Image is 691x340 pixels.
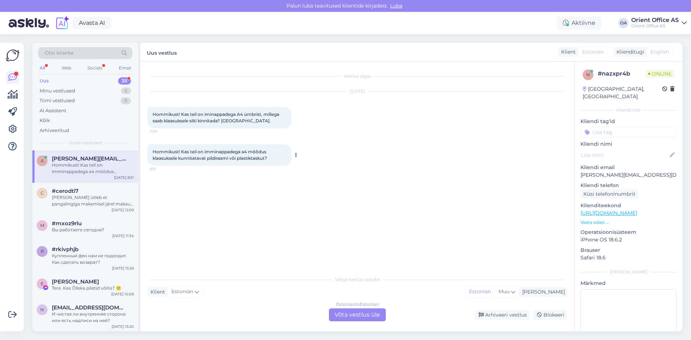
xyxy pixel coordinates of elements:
img: explore-ai [55,15,70,31]
div: Kõik [40,117,50,124]
div: Email [117,63,132,73]
span: m [40,223,44,228]
span: Luba [388,3,405,9]
span: Estonian [171,288,193,296]
span: 8:51 [150,166,177,172]
p: Kliendi telefon [581,182,677,189]
div: AI Assistent [40,107,66,114]
span: andres@tervisemuuseum.ee [52,155,127,162]
span: c [41,190,44,196]
div: 6 [121,87,131,95]
label: Uus vestlus [147,47,177,57]
div: Arhiveeritud [40,127,69,134]
span: #rkivphjb [52,246,78,253]
span: 7:59 [150,129,177,134]
p: Safari 18.6 [581,254,677,262]
div: [DATE] 15:26 [112,266,134,271]
p: Klienditeekond [581,202,677,209]
div: [DATE] 10:09 [111,291,134,297]
div: Klient [558,48,576,56]
div: # nazxpr4b [598,69,645,78]
div: Orient Office AS [631,17,679,23]
span: a [41,158,44,163]
div: Vestlus algas [148,73,567,80]
div: Hommikust! Kas teil on imminappadega a4 mõõdus klaasuksele kunnitatavat pildiraami või plastiktas... [52,162,134,175]
div: Aktiivne [557,17,601,30]
div: Вы работаете сегодня? [52,227,134,233]
span: E [41,281,44,286]
span: English [650,48,669,56]
p: [PERSON_NAME][EMAIL_ADDRESS][DOMAIN_NAME] [581,171,677,179]
div: Uus [40,77,49,85]
span: Hommikust! Kas teil on imminappadega a4 mõõdus klaasuksele kunnitatavat pildiraami või plastiktas... [153,149,267,161]
div: [DATE] [148,88,567,95]
div: Купленный фен нам не подходит. Как сделать возврат? [52,253,134,266]
div: [DATE] 12:09 [112,207,134,213]
div: Web [60,63,73,73]
div: [GEOGRAPHIC_DATA], [GEOGRAPHIC_DATA] [583,85,662,100]
div: [DATE] 11:34 [112,233,134,239]
p: Vaata edasi ... [581,219,677,226]
div: Klient [148,288,165,296]
span: natalyamam3@gmail.com [52,304,127,311]
div: 0 [121,97,131,104]
div: Võta vestlus üle [329,308,386,321]
div: Estonian [465,286,494,297]
span: Uued vestlused [69,140,102,146]
div: Blokeeri [533,310,567,320]
div: [PERSON_NAME] [519,288,565,296]
div: Tiimi vestlused [40,97,75,104]
span: Otsi kliente [45,49,73,57]
span: Online [645,70,674,78]
div: Arhiveeri vestlus [474,310,530,320]
div: Minu vestlused [40,87,75,95]
p: Kliendi email [581,164,677,171]
div: [DATE] 8:51 [114,175,134,180]
span: Hommikust! Kas teil on iminappadega A4 ümbrist, millega saab klaasuksele silti kinnitada? [GEOGRA... [153,112,280,123]
a: Orient Office ASOrient Office AS [631,17,687,29]
div: Küsi telefoninumbrit [581,189,638,199]
div: [DATE] 13:20 [112,324,134,329]
img: Askly Logo [6,49,19,62]
div: Klienditugi [614,48,644,56]
p: Operatsioonisüsteem [581,228,677,236]
div: Kliendi info [581,107,677,113]
input: Lisa nimi [581,151,668,159]
div: [PERSON_NAME] ütleb et pangalingiga maksmisel järel maksu summa mingi peab olema 100 EUR vms. Ma ... [52,194,134,207]
p: iPhone OS 18.6.2 [581,236,677,244]
p: Kliendi tag'id [581,118,677,125]
div: Valige keel ja vastake [148,276,567,283]
span: Estonian [582,48,604,56]
p: Kliendi nimi [581,140,677,148]
div: Orient Office AS [631,23,679,29]
p: Märkmed [581,280,677,287]
div: 35 [118,77,131,85]
span: #mxoz9rlu [52,220,82,227]
div: Tere. Kes Õlleka piletid võitis? 🙂 [52,285,134,291]
div: Estonian to Estonian [336,301,379,308]
input: Lisa tag [581,127,677,137]
a: [URL][DOMAIN_NAME] [581,210,637,216]
div: [PERSON_NAME] [581,269,677,275]
div: И чистая ли внутренняя сторона или есть надписи на ней? [52,311,134,324]
span: Muu [498,288,510,295]
p: Brauser [581,246,677,254]
span: n [40,307,44,312]
span: r [41,249,44,254]
span: #cerodti7 [52,188,78,194]
div: OA [618,18,628,28]
div: All [38,63,46,73]
div: Socials [86,63,104,73]
span: Eva-Maria Virnas [52,278,99,285]
span: n [586,72,590,77]
a: Avasta AI [73,17,111,29]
